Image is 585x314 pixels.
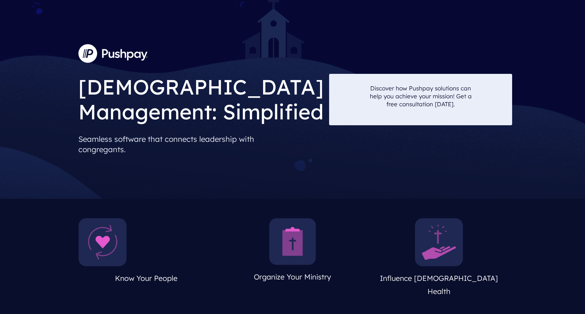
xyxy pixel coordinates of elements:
[115,274,178,283] span: Know Your People
[78,69,324,126] h1: [DEMOGRAPHIC_DATA] Management: Simplified
[380,274,498,296] span: Influence [DEMOGRAPHIC_DATA] Health
[370,84,472,108] p: Discover how Pushpay solutions can help you achieve your mission! Get a free consultation [DATE].
[254,272,331,281] span: Organize Your Ministry
[78,131,324,157] p: Seamless software that connects leadership with congregants.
